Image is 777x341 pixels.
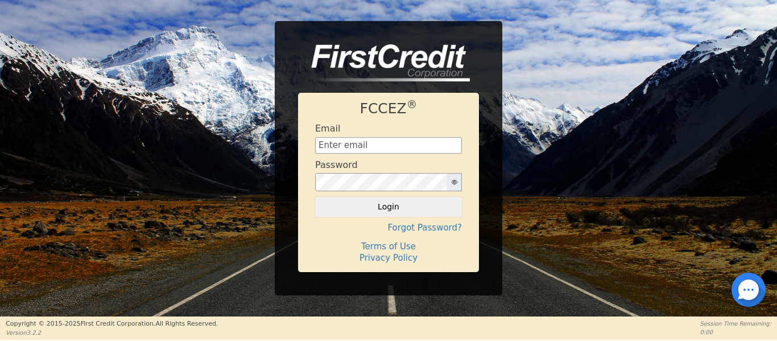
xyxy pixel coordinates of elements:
img: logo-CMu_cnol.png [298,44,470,82]
h4: Terms of Use [315,241,462,252]
sup: ® [407,98,418,110]
p: Session Time Remaining: [700,319,771,328]
h4: Password [315,159,358,170]
span: All Rights Reserved. [155,320,218,327]
h4: Forgot Password? [315,223,462,233]
input: Enter email [315,137,462,154]
button: Login [315,197,462,216]
p: Version 3.2.2 [6,328,218,337]
h4: Email [315,123,340,134]
p: 0:00 [700,328,771,336]
h4: Privacy Policy [315,253,462,263]
input: password [315,173,447,191]
p: Copyright © 2015- 2025 First Credit Corporation. [6,319,218,329]
h1: FCCEZ [315,100,462,117]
